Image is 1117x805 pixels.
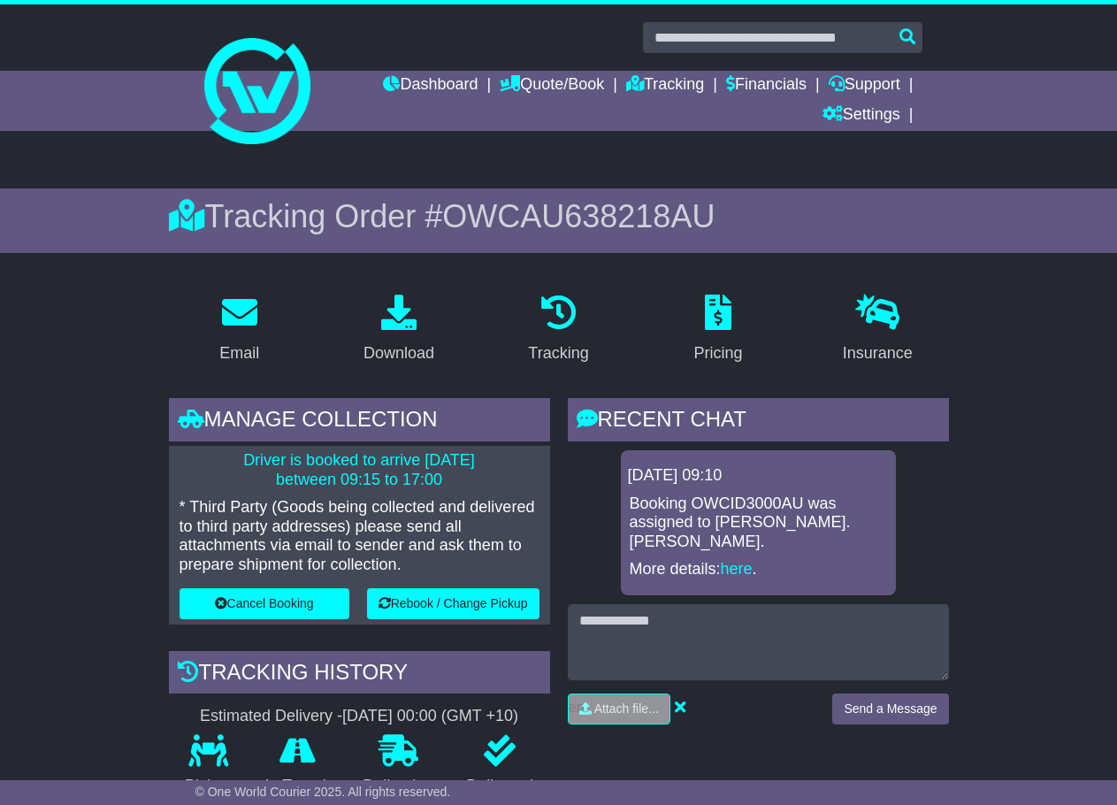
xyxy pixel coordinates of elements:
[208,288,271,372] a: Email
[249,777,347,796] p: In Transit
[726,71,807,101] a: Financials
[219,341,259,365] div: Email
[568,398,949,446] div: RECENT CHAT
[450,777,550,796] p: Delivered
[342,707,518,726] div: [DATE] 00:00 (GMT +10)
[442,198,715,234] span: OWCAU638218AU
[630,494,887,552] p: Booking OWCID3000AU was assigned to [PERSON_NAME].[PERSON_NAME].
[195,785,451,799] span: © One World Courier 2025. All rights reserved.
[180,588,349,619] button: Cancel Booking
[169,197,949,235] div: Tracking Order #
[352,288,446,372] a: Download
[363,341,434,365] div: Download
[383,71,478,101] a: Dashboard
[169,707,550,726] div: Estimated Delivery -
[682,288,754,372] a: Pricing
[626,71,704,101] a: Tracking
[843,341,913,365] div: Insurance
[367,588,539,619] button: Rebook / Change Pickup
[528,341,588,365] div: Tracking
[721,560,753,578] a: here
[628,466,889,486] div: [DATE] 09:10
[630,560,887,579] p: More details: .
[831,288,924,372] a: Insurance
[180,451,539,489] p: Driver is booked to arrive [DATE] between 09:15 to 17:00
[347,777,450,796] p: Delivering
[829,71,900,101] a: Support
[516,288,600,372] a: Tracking
[169,398,550,446] div: Manage collection
[693,341,742,365] div: Pricing
[180,498,539,574] p: * Third Party (Goods being collected and delivered to third party addresses) please send all atta...
[169,651,550,699] div: Tracking history
[832,694,948,724] button: Send a Message
[169,777,249,796] p: Pickup
[822,101,900,131] a: Settings
[500,71,604,101] a: Quote/Book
